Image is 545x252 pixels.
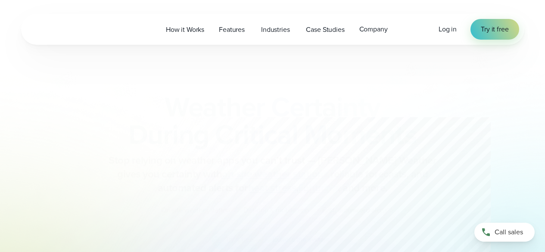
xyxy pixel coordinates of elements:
span: Features [219,25,245,35]
a: Case Studies [299,21,352,38]
a: Log in [439,24,457,34]
span: Try it free [481,24,508,34]
span: How it Works [166,25,204,35]
a: Try it free [470,19,519,40]
span: Call sales [495,227,523,237]
span: Industries [261,25,290,35]
a: Call sales [474,223,535,242]
a: How it Works [159,21,212,38]
span: Company [359,24,388,34]
span: Case Studies [306,25,344,35]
